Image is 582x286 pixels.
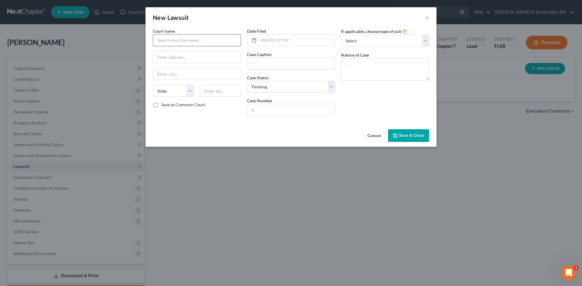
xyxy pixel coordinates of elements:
span: Court name [153,28,175,34]
span: Case Status [247,75,269,80]
label: Save as Common Court [161,102,205,108]
span: Save & Close [399,133,424,138]
span: New [153,14,166,21]
input: MM/DD/YYYY [259,35,335,46]
label: Nature of Case [341,52,369,58]
label: If applicable, choose type of suit [341,28,401,35]
input: Enter zip... [200,85,241,97]
label: Case Number [247,97,273,104]
button: × [425,14,429,21]
iframe: Intercom live chat [561,265,576,280]
span: 2 [574,265,579,270]
input: Enter address... [153,51,241,63]
input: Enter city... [153,68,241,80]
button: Save & Close [388,129,429,142]
label: Case Caption [247,51,272,58]
input: Search court by name... [153,34,241,46]
input: # [247,104,335,116]
label: Date Filed [247,28,266,34]
span: Lawsuit [167,14,189,21]
button: Cancel [363,130,386,142]
input: -- [247,58,335,69]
